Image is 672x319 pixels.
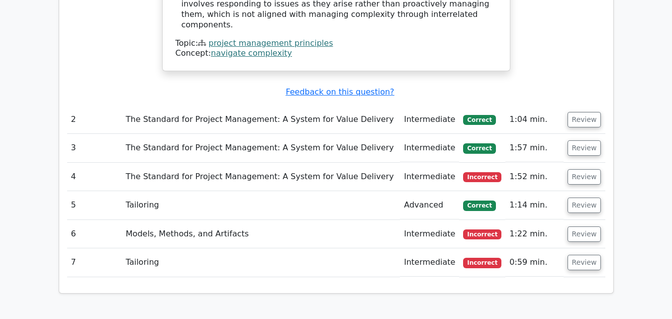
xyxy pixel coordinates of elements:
td: Tailoring [122,248,400,277]
td: The Standard for Project Management: A System for Value Delivery [122,163,400,191]
td: Tailoring [122,191,400,219]
span: Incorrect [463,258,501,268]
td: 1:04 min. [505,106,563,134]
td: Intermediate [400,248,459,277]
div: Topic: [176,38,497,49]
td: Models, Methods, and Artifacts [122,220,400,248]
td: Advanced [400,191,459,219]
td: 5 [67,191,122,219]
button: Review [568,140,601,156]
td: 0:59 min. [505,248,563,277]
span: Correct [463,201,495,211]
td: 6 [67,220,122,248]
td: The Standard for Project Management: A System for Value Delivery [122,106,400,134]
span: Incorrect [463,172,501,182]
td: 1:22 min. [505,220,563,248]
span: Incorrect [463,229,501,239]
button: Review [568,255,601,270]
td: Intermediate [400,163,459,191]
td: 7 [67,248,122,277]
td: Intermediate [400,220,459,248]
td: 4 [67,163,122,191]
span: Correct [463,115,495,125]
button: Review [568,112,601,127]
td: 2 [67,106,122,134]
td: 1:57 min. [505,134,563,162]
td: Intermediate [400,106,459,134]
td: 1:14 min. [505,191,563,219]
td: The Standard for Project Management: A System for Value Delivery [122,134,400,162]
button: Review [568,226,601,242]
span: Correct [463,143,495,153]
button: Review [568,198,601,213]
div: Concept: [176,48,497,59]
a: project management principles [208,38,333,48]
td: 1:52 min. [505,163,563,191]
a: navigate complexity [211,48,292,58]
td: 3 [67,134,122,162]
a: Feedback on this question? [286,87,394,97]
td: Intermediate [400,134,459,162]
button: Review [568,169,601,185]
